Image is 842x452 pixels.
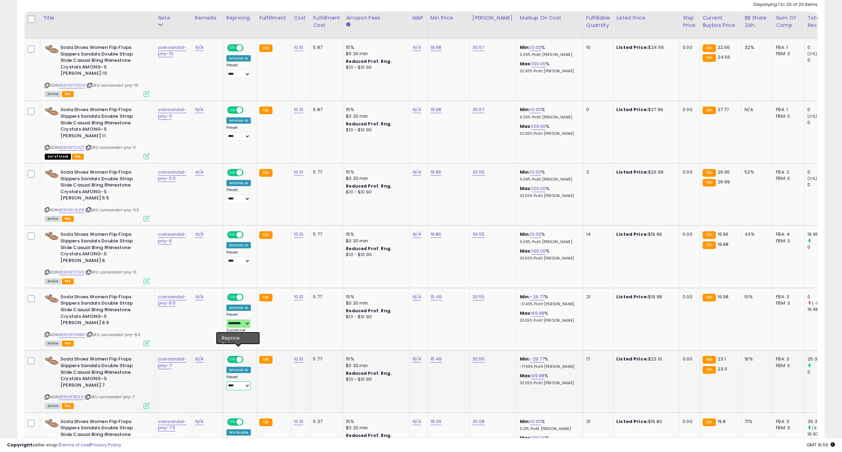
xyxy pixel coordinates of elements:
[45,231,59,240] img: 41MErmP8PWL._SL40_.jpg
[616,107,674,113] div: $27.96
[683,107,694,113] div: 0.00
[472,44,485,51] a: 30.67
[807,57,836,63] div: 0
[346,308,392,314] b: Reduced Prof. Rng.
[520,294,578,307] div: %
[754,1,818,8] div: Displaying 1 to 20 of 20 items
[346,175,404,182] div: $0.30 min
[520,60,532,67] b: Max:
[45,356,150,408] div: ASIN:
[195,231,203,238] a: N/A
[530,231,541,238] a: 10.00
[242,107,253,113] span: OFF
[85,269,136,275] span: | SKU: coinsandal-pny-6
[228,294,237,300] span: ON
[346,238,404,244] div: $0.30 min
[520,231,530,238] b: Min:
[520,44,530,51] b: Min:
[226,367,251,373] div: Amazon AI
[412,418,421,425] a: N/A
[520,248,578,261] div: %
[346,65,404,71] div: $10 - $10.90
[228,357,237,363] span: ON
[226,63,251,79] div: Preset:
[85,394,135,400] span: | SKU: coinsandal-pny-7
[226,328,246,333] span: Success
[703,169,716,177] small: FBA
[776,294,799,300] div: FBA: 3
[520,123,578,136] div: %
[807,244,836,250] div: 0
[45,44,59,53] img: 41MErmP8PWL._SL40_.jpg
[60,442,89,448] a: Terms of Use
[586,44,608,51] div: 10
[718,356,726,362] span: 23.1
[532,123,546,130] a: 100.00
[226,250,251,266] div: Preset:
[683,356,694,362] div: 0.00
[313,107,337,113] div: 5.87
[703,356,716,364] small: FBA
[60,294,145,328] b: Soda Shoes Women Flip Flops Slippers Sandals Double Strap Slide Casual Bling Rhinestone Crystals ...
[530,356,544,363] a: -26.77
[520,52,578,57] p: 5.06% Profit [PERSON_NAME]
[472,293,485,300] a: 30.55
[520,177,578,182] p: 5.09% Profit [PERSON_NAME]
[703,231,716,239] small: FBA
[346,314,404,320] div: $10 - $10.90
[43,14,152,22] div: Title
[472,14,514,22] div: [PERSON_NAME]
[616,106,648,113] b: Listed Price:
[586,356,608,362] div: 17
[242,232,253,238] span: OFF
[294,14,307,22] div: Cost
[745,169,768,175] div: 52%
[718,366,727,372] span: 23.11
[745,231,768,238] div: 43%
[616,356,674,362] div: $23.10
[586,231,608,238] div: 14
[430,14,466,22] div: Min Price
[195,44,203,51] a: N/A
[776,238,799,244] div: FBM: 3
[530,44,541,51] a: 10.00
[430,293,442,300] a: 15.49
[807,107,836,113] div: 0
[718,106,729,113] span: 27.77
[520,44,578,57] div: %
[532,310,544,317] a: 99.98
[520,256,578,261] p: 33.06% Profit [PERSON_NAME]
[85,207,139,213] span: | SKU: coinsandal-pny-5.5
[745,44,768,51] div: 32%
[703,366,716,374] small: FBA
[45,169,150,221] div: ASIN:
[158,356,187,369] a: coinsandal-pny-7
[62,216,74,222] span: FBA
[346,231,404,238] div: 15%
[158,231,187,244] a: coinsandal-pny-6
[62,341,74,347] span: FBA
[259,294,272,301] small: FBA
[520,373,578,386] div: %
[72,154,84,160] span: FBA
[346,127,404,133] div: $10 - $10.90
[346,183,392,189] b: Reduced Prof. Rng.
[192,12,223,39] th: CSV column name: cust_attr_1_Remarks
[776,14,801,29] div: Num of Comp.
[346,356,404,362] div: 15%
[346,246,392,251] b: Reduced Prof. Rng.
[226,55,251,61] div: Amazon AI
[472,231,485,238] a: 30.55
[530,293,544,300] a: -26.77
[412,44,421,51] a: N/A
[346,58,392,64] b: Reduced Prof. Rng.
[745,14,770,29] div: BB Share 24h.
[346,363,404,369] div: $0.30 min
[776,300,799,306] div: FBM: 3
[520,318,578,323] p: 33.05% Profit [PERSON_NAME]
[703,241,716,249] small: FBA
[346,121,392,127] b: Reduced Prof. Rng.
[718,231,729,238] span: 19.96
[520,310,532,316] b: Max:
[45,356,59,365] img: 41MErmP8PWL._SL40_.jpg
